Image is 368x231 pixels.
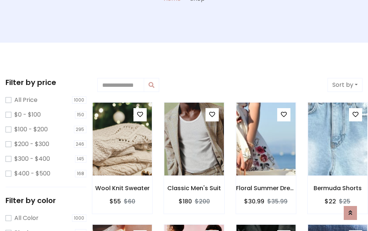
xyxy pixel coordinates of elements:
[244,198,264,205] h6: $30.99
[267,197,287,206] del: $35.99
[164,185,224,192] h6: Classic Men's Suit
[92,185,152,192] h6: Wool Knit Sweater
[325,198,336,205] h6: $22
[14,154,50,163] label: $300 - $400
[14,125,48,134] label: $100 - $200
[179,198,192,205] h6: $180
[75,170,87,177] span: 168
[124,197,135,206] del: $60
[14,140,49,149] label: $200 - $300
[14,214,39,223] label: All Color
[74,141,87,148] span: 246
[6,78,86,87] h5: Filter by price
[75,111,87,118] span: 150
[328,78,362,92] button: Sort by
[308,185,368,192] h6: Bermuda Shorts
[339,197,350,206] del: $25
[72,214,87,222] span: 1000
[195,197,210,206] del: $200
[14,110,41,119] label: $0 - $100
[74,126,87,133] span: 295
[14,96,37,104] label: All Price
[72,96,87,104] span: 1000
[75,155,87,163] span: 145
[110,198,121,205] h6: $55
[14,169,50,178] label: $400 - $500
[6,196,86,205] h5: Filter by color
[236,185,296,192] h6: Floral Summer Dress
